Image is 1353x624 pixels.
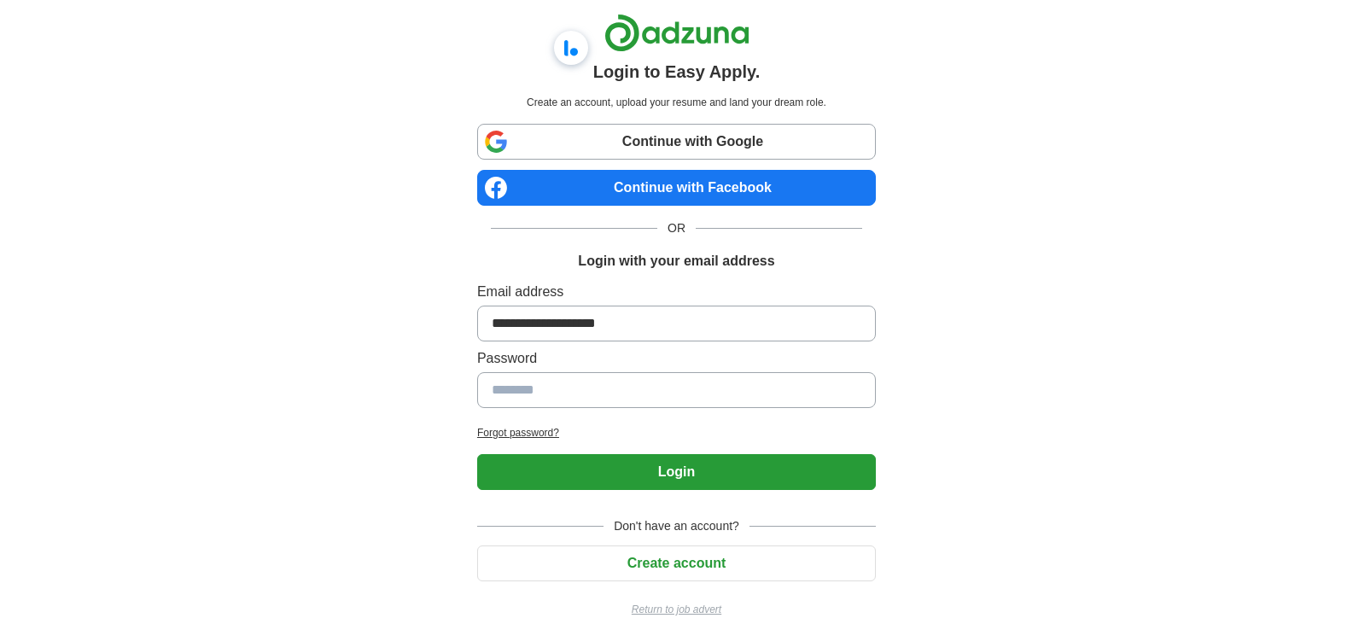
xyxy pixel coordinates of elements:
span: OR [657,219,696,237]
a: Continue with Google [477,124,876,160]
label: Email address [477,282,876,302]
button: Login [477,454,876,490]
a: Forgot password? [477,425,876,440]
label: Password [477,348,876,369]
button: Create account [477,545,876,581]
h1: Login with your email address [578,251,774,271]
a: Return to job advert [477,602,876,617]
a: Create account [477,556,876,570]
a: Continue with Facebook [477,170,876,206]
h1: Login to Easy Apply. [593,59,761,85]
p: Create an account, upload your resume and land your dream role. [481,95,872,110]
span: Don't have an account? [604,517,749,535]
img: Adzuna logo [604,14,749,52]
